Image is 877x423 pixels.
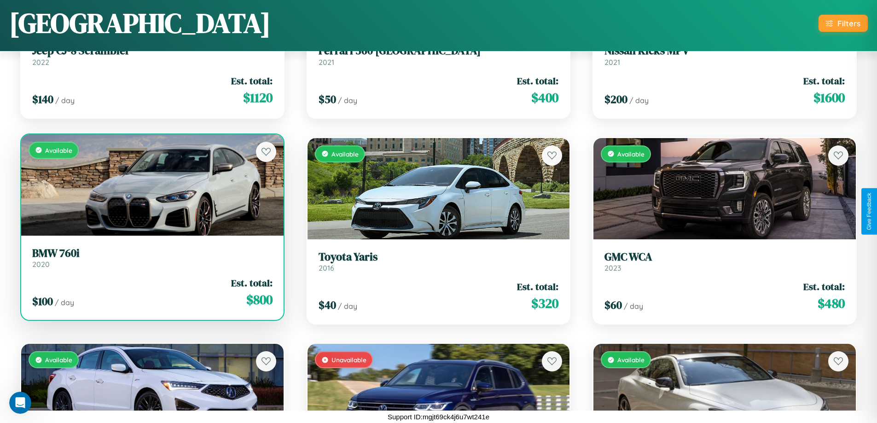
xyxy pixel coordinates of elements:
a: Jeep CJ-8 Scrambler2022 [32,44,273,67]
div: Filters [837,18,860,28]
span: $ 140 [32,92,53,107]
span: $ 1600 [813,88,845,107]
span: $ 400 [531,88,558,107]
h3: GMC WCA [604,250,845,264]
span: Est. total: [803,280,845,293]
span: 2021 [319,58,334,67]
div: Give Feedback [866,193,872,230]
span: Available [45,146,72,154]
span: $ 800 [246,290,273,309]
span: Available [617,150,645,158]
h3: Toyota Yaris [319,250,559,264]
span: / day [55,298,74,307]
a: Nissan Kicks MPV2021 [604,44,845,67]
h3: Jeep CJ-8 Scrambler [32,44,273,58]
a: Ferrari 360 [GEOGRAPHIC_DATA]2021 [319,44,559,67]
span: $ 60 [604,297,622,313]
span: 2016 [319,263,334,272]
a: BMW 760i2020 [32,247,273,269]
p: Support ID: mgjt69ck4j6u7wt241e [388,411,489,423]
span: Available [617,356,645,364]
h3: BMW 760i [32,247,273,260]
span: $ 200 [604,92,627,107]
span: $ 1120 [243,88,273,107]
span: 2021 [604,58,620,67]
span: $ 320 [531,294,558,313]
span: Est. total: [231,74,273,87]
iframe: Intercom live chat [9,392,31,414]
a: GMC WCA2023 [604,250,845,273]
span: $ 40 [319,297,336,313]
span: Est. total: [803,74,845,87]
h3: Ferrari 360 [GEOGRAPHIC_DATA] [319,44,559,58]
span: 2020 [32,260,50,269]
h3: Nissan Kicks MPV [604,44,845,58]
span: / day [338,96,357,105]
span: 2023 [604,263,621,272]
span: $ 100 [32,294,53,309]
span: Est. total: [517,74,558,87]
span: Available [331,150,359,158]
span: Est. total: [517,280,558,293]
span: / day [629,96,649,105]
button: Filters [819,15,868,32]
span: $ 50 [319,92,336,107]
span: Est. total: [231,276,273,290]
span: / day [624,301,643,311]
a: Toyota Yaris2016 [319,250,559,273]
span: $ 480 [818,294,845,313]
h1: [GEOGRAPHIC_DATA] [9,4,271,42]
span: / day [338,301,357,311]
span: Available [45,356,72,364]
span: 2022 [32,58,49,67]
span: / day [55,96,75,105]
span: Unavailable [331,356,366,364]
